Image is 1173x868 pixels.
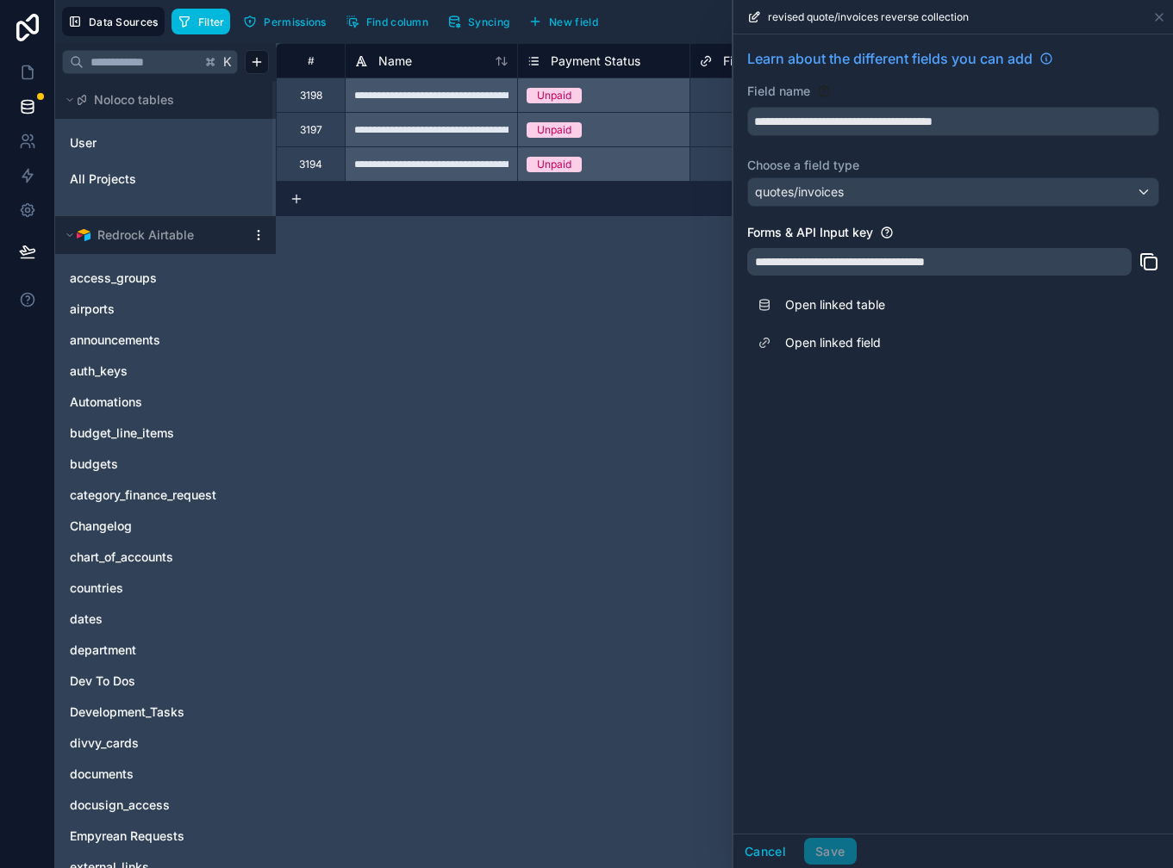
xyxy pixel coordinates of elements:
[62,760,269,788] div: documents
[70,611,227,628] a: dates
[70,518,227,535] a: Changelog
[62,543,269,571] div: chart_of_accounts
[70,332,227,349] a: announcements
[70,487,216,504] span: category_finance_request
[62,357,269,385] div: auth_keys
[70,425,174,442] span: budget_line_items
[300,89,322,102] div: 3198
[70,766,134,783] span: documents
[522,9,604,34] button: New field
[70,735,139,752] span: divvy_cards
[62,605,269,633] div: dates
[70,270,157,287] span: access_groups
[768,10,969,24] span: revised quote/invoices reverse collection
[198,15,225,28] span: Filter
[378,53,412,70] span: Name
[94,91,174,108] span: Noloco tables
[747,157,1159,174] label: Choose a field type
[62,88,259,112] button: Noloco tables
[62,165,269,193] div: All Projects
[70,704,227,721] a: Development_Tasks
[70,673,227,690] a: Dev To Dos
[221,56,234,68] span: K
[97,226,194,244] span: Redrock Airtable
[70,549,173,566] span: chart_of_accounts
[723,53,823,70] span: Finance Requests
[62,7,165,36] button: Data Sources
[70,134,97,152] span: User
[70,332,160,349] span: announcements
[70,270,227,287] a: access_groups
[62,295,269,323] div: airports
[70,518,132,535] span: Changelog
[62,698,269,726] div: Development_Tasks
[299,158,322,171] div: 3194
[70,797,227,814] a: docusign_access
[441,9,522,34] a: Syncing
[340,9,434,34] button: Find column
[70,673,135,690] span: Dev To Dos
[70,425,227,442] a: budget_line_items
[62,822,269,850] div: Empyrean Requests
[62,450,269,478] div: budgets
[62,667,269,695] div: Dev To Dos
[172,9,231,34] button: Filter
[70,363,227,380] a: auth_keys
[62,512,269,540] div: Changelog
[70,456,227,473] a: budgets
[62,129,269,157] div: User
[70,828,227,845] a: Empyrean Requests
[62,419,269,447] div: budget_line_items
[62,388,269,416] div: Automations
[747,83,810,100] label: Field name
[747,177,1159,207] button: quotes/invoices
[62,326,269,354] div: announcements
[62,223,245,247] button: Airtable LogoRedrock Airtable
[62,729,269,757] div: divvy_cards
[70,456,118,473] span: budgets
[747,48,1033,69] span: Learn about the different fields you can add
[70,394,142,411] span: Automations
[468,15,509,28] span: Syncing
[70,394,227,411] a: Automations
[70,549,227,566] a: chart_of_accounts
[264,15,326,28] span: Permissions
[747,324,1159,362] a: Open linked field
[70,797,170,814] span: docusign_access
[70,363,128,380] span: auth_keys
[366,15,428,28] span: Find column
[89,15,159,28] span: Data Sources
[747,286,1159,324] a: Open linked table
[62,481,269,509] div: category_finance_request
[70,580,227,597] a: countries
[747,224,873,241] label: Forms & API Input key
[747,48,1053,69] a: Learn about the different fields you can add
[70,642,136,659] span: department
[755,183,844,201] span: quotes/invoices
[70,766,227,783] a: documents
[70,170,136,188] span: All Projects
[290,54,332,67] div: #
[62,574,269,602] div: countries
[549,15,598,28] span: New field
[70,642,227,659] a: department
[70,134,209,152] a: User
[70,828,184,845] span: Empyrean Requests
[237,9,332,34] button: Permissions
[70,704,184,721] span: Development_Tasks
[77,228,90,242] img: Airtable Logo
[70,580,123,597] span: countries
[62,264,269,292] div: access_groups
[70,611,103,628] span: dates
[237,9,339,34] a: Permissions
[70,301,115,318] span: airports
[70,170,209,188] a: All Projects
[441,9,515,34] button: Syncing
[70,735,227,752] a: divvy_cards
[62,636,269,664] div: department
[551,53,640,70] span: Payment Status
[70,301,227,318] a: airports
[733,838,797,865] button: Cancel
[300,123,322,137] div: 3197
[62,791,269,819] div: docusign_access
